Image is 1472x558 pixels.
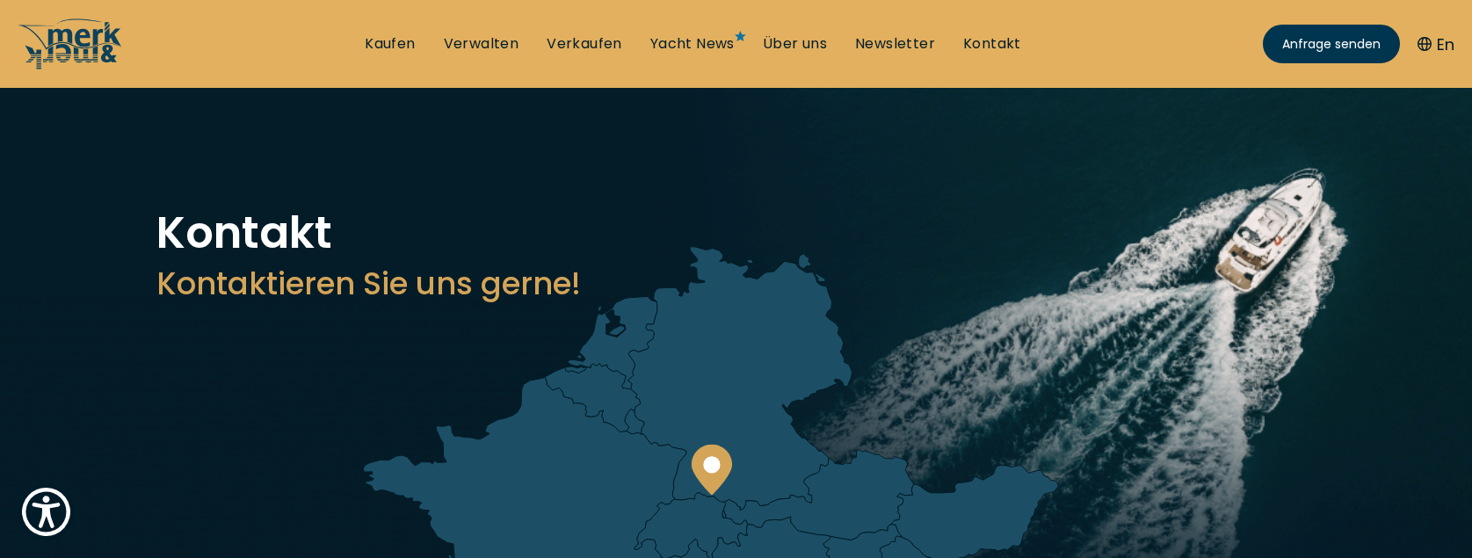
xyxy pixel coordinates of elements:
h3: Kontaktieren Sie uns gerne! [156,262,1316,305]
h1: Kontakt [156,211,1316,255]
a: Kontakt [963,34,1021,54]
button: En [1418,33,1454,56]
a: Kaufen [365,34,415,54]
a: Newsletter [855,34,935,54]
a: Verkaufen [547,34,622,54]
a: Anfrage senden [1263,25,1400,63]
span: Anfrage senden [1282,35,1381,54]
a: Verwalten [444,34,519,54]
a: Yacht News [650,34,735,54]
a: Über uns [763,34,827,54]
button: Show Accessibility Preferences [18,483,75,540]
